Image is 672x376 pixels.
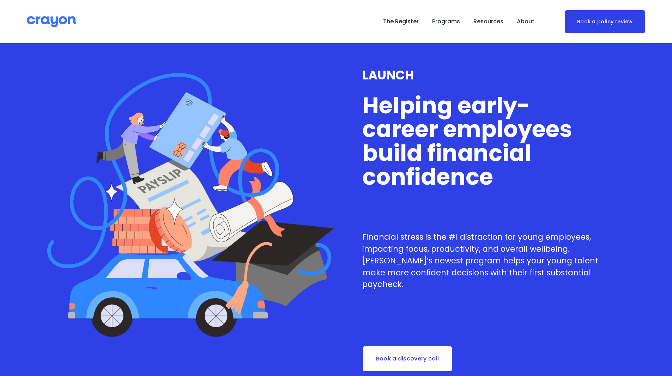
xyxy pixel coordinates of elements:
[27,16,76,28] img: Crayon
[473,16,503,27] a: folder dropdown
[473,17,503,27] span: Resources
[565,10,645,33] a: Book a policy review
[432,16,460,27] a: folder dropdown
[517,17,534,27] span: About
[432,17,460,27] span: Programs
[362,94,601,189] h1: Helping early-career employees build financial confidence
[362,68,601,82] h3: LAUNCH
[517,16,534,27] a: folder dropdown
[362,231,601,291] p: Financial stress is the #1 distraction for young employees, impacting focus, productivity, and ov...
[383,16,419,27] a: The Register
[362,346,453,372] a: Book a discovery call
